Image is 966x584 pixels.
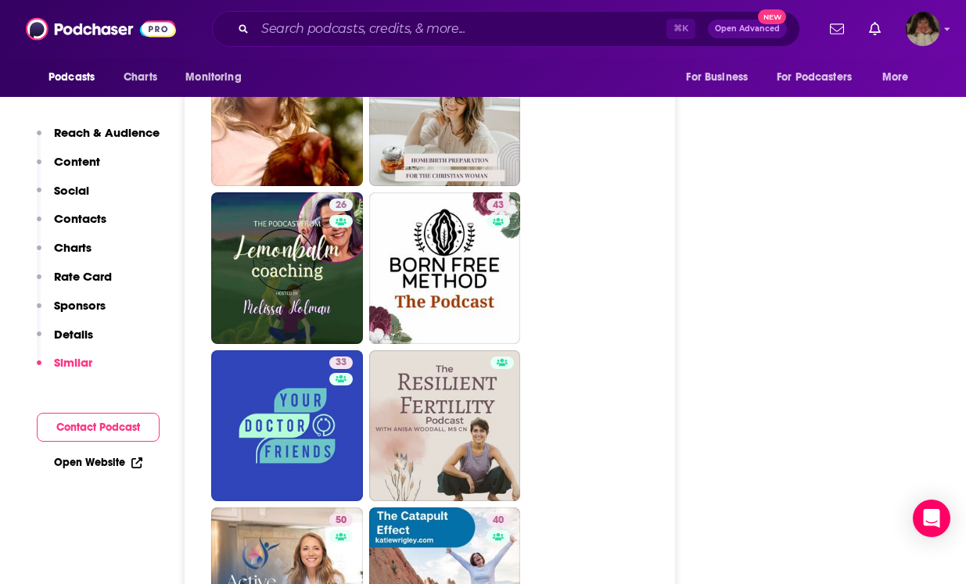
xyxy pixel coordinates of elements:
span: Logged in as angelport [906,12,940,46]
button: Content [37,154,100,183]
button: open menu [675,63,767,92]
div: Search podcasts, credits, & more... [212,11,800,47]
button: Reach & Audience [37,125,160,154]
button: Contacts [37,211,106,240]
img: Podchaser - Follow, Share and Rate Podcasts [26,14,176,44]
span: 26 [336,198,347,213]
a: Show notifications dropdown [824,16,850,42]
a: 43 [369,192,521,344]
a: 38 [211,35,363,187]
span: 40 [493,513,504,528]
a: 33 [211,350,363,502]
button: open menu [38,63,115,92]
button: Rate Card [37,269,112,298]
button: open menu [767,63,874,92]
a: 43 [487,199,510,211]
button: Social [37,183,89,212]
a: 50 [329,514,353,526]
span: 50 [336,513,347,528]
button: Similar [37,355,92,384]
button: Contact Podcast [37,413,160,442]
p: Rate Card [54,269,112,284]
a: 40 [487,514,510,526]
button: Details [37,327,93,356]
span: New [758,9,786,24]
input: Search podcasts, credits, & more... [255,16,666,41]
p: Sponsors [54,298,106,313]
button: Charts [37,240,92,269]
div: Open Intercom Messenger [913,500,950,537]
p: Similar [54,355,92,370]
button: open menu [174,63,261,92]
span: More [882,66,909,88]
p: Reach & Audience [54,125,160,140]
span: 33 [336,355,347,371]
button: open menu [871,63,928,92]
span: Charts [124,66,157,88]
a: 47 [369,35,521,187]
span: For Business [686,66,748,88]
span: Monitoring [185,66,241,88]
a: Show notifications dropdown [863,16,887,42]
span: Podcasts [48,66,95,88]
button: Show profile menu [906,12,940,46]
button: Sponsors [37,298,106,327]
p: Contacts [54,211,106,226]
span: For Podcasters [777,66,852,88]
span: Open Advanced [715,25,780,33]
span: ⌘ K [666,19,695,39]
a: Open Website [54,456,142,469]
img: User Profile [906,12,940,46]
a: 26 [329,199,353,211]
span: 43 [493,198,504,213]
button: Open AdvancedNew [708,20,787,38]
a: 26 [211,192,363,344]
p: Details [54,327,93,342]
p: Social [54,183,89,198]
a: Charts [113,63,167,92]
p: Charts [54,240,92,255]
a: 33 [329,356,353,369]
p: Content [54,154,100,169]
